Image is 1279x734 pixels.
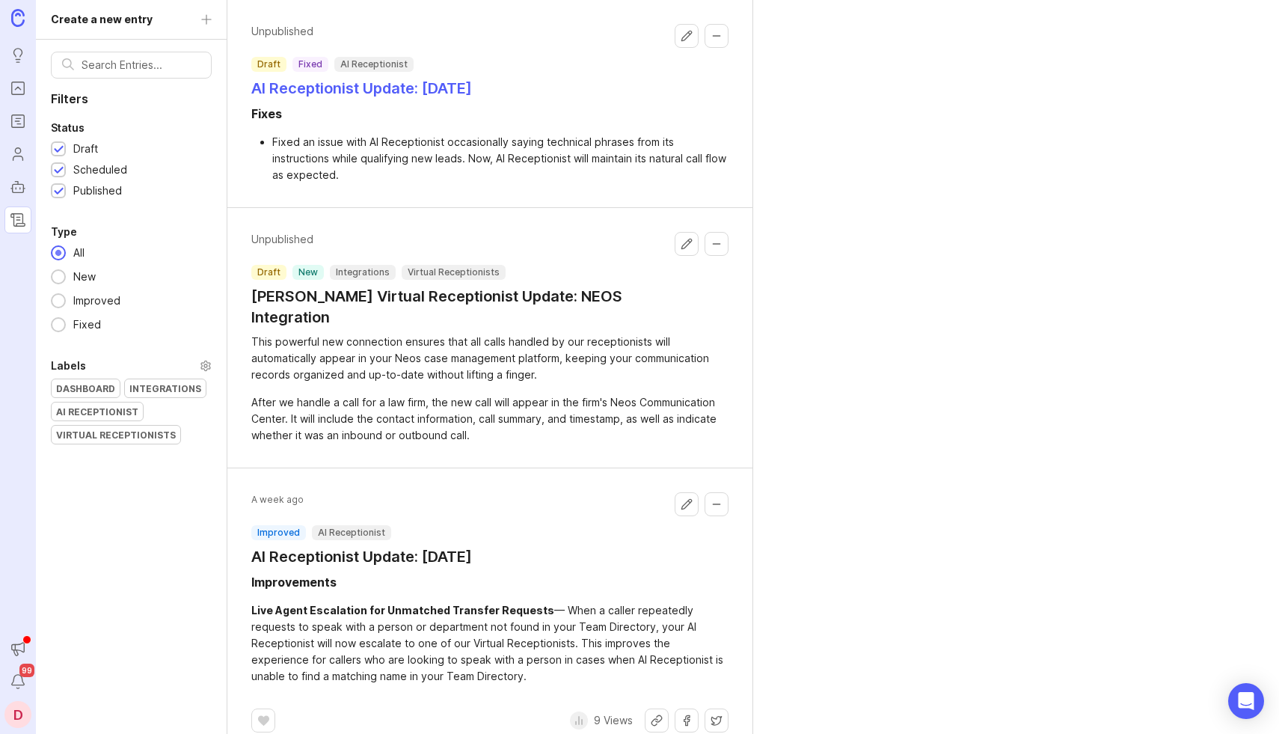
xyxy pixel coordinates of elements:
[318,527,385,539] p: AI Receptionist
[52,379,120,397] div: Dashboard
[705,24,729,48] button: Collapse changelog entry
[51,11,153,28] div: Create a new entry
[66,316,108,333] div: Fixed
[705,492,729,516] button: Collapse changelog entry
[251,546,472,567] a: AI Receptionist Update: [DATE]
[125,379,206,397] div: Integrations
[251,602,729,685] div: — When a caller repeatedly requests to speak with a person or department not found in your Team D...
[298,58,322,70] p: fixed
[4,701,31,728] button: D
[66,245,92,261] div: All
[675,232,699,256] button: Edit changelog entry
[251,24,472,39] p: Unpublished
[594,713,633,728] p: 9 Views
[36,91,227,107] p: Filters
[251,78,472,99] a: AI Receptionist Update: [DATE]
[51,357,86,375] div: Labels
[4,668,31,695] button: Notifications
[675,709,699,733] button: Share on Facebook
[645,709,669,733] button: Share link
[11,9,25,26] img: Canny Home
[408,266,500,278] p: Virtual Receptionists
[257,266,280,278] p: draft
[52,403,143,420] div: AI Receptionist
[4,42,31,69] a: Ideas
[73,141,98,157] div: Draft
[4,75,31,102] a: Portal
[705,232,729,256] button: Collapse changelog entry
[66,269,103,285] div: New
[251,492,304,507] span: A week ago
[336,266,390,278] p: Integrations
[257,58,280,70] p: draft
[251,604,554,617] div: Live Agent Escalation for Unmatched Transfer Requests
[675,24,699,48] button: Edit changelog entry
[82,57,200,73] input: Search Entries...
[705,709,729,733] button: Share on X
[675,492,699,516] button: Edit changelog entry
[340,58,408,70] p: AI Receptionist
[257,527,300,539] p: improved
[272,134,729,183] li: Fixed an issue with AI Receptionist occasionally saying technical phrases from its instructions w...
[251,334,729,383] div: This powerful new connection ensures that all calls handled by our receptionists will automatical...
[298,266,318,278] p: new
[4,207,31,233] a: Changelog
[1228,683,1264,719] div: Open Intercom Messenger
[51,223,77,241] div: Type
[251,286,675,328] a: [PERSON_NAME] Virtual Receptionist Update: NEOS Integration
[4,174,31,201] a: Autopilot
[251,573,337,591] div: Improvements
[73,162,127,178] div: Scheduled
[251,394,729,444] div: After we handle a call for a law firm, the new call will appear in the firm's Neos Communication ...
[251,105,282,123] div: Fixes
[73,183,122,199] div: Published
[19,664,34,677] span: 99
[4,108,31,135] a: Roadmaps
[4,141,31,168] a: Users
[51,119,85,137] div: Status
[52,426,180,444] div: Virtual Receptionists
[4,635,31,662] button: Announcements
[251,232,675,247] p: Unpublished
[66,293,128,309] div: Improved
